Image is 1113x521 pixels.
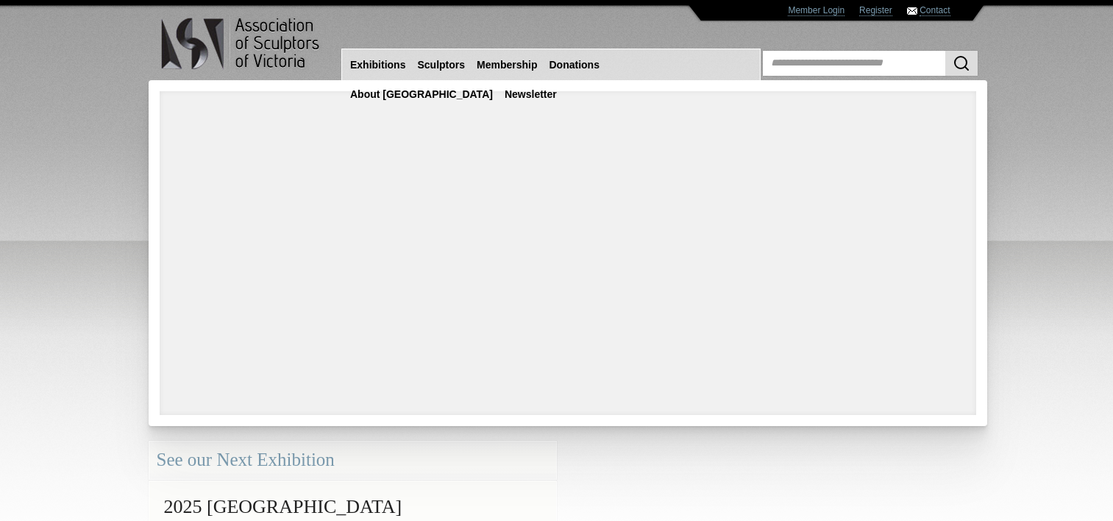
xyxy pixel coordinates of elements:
a: Member Login [788,5,844,16]
a: Membership [471,52,543,79]
a: Newsletter [499,81,563,108]
div: See our Next Exhibition [149,441,557,480]
a: Donations [544,52,605,79]
a: About [GEOGRAPHIC_DATA] [344,81,499,108]
a: Exhibitions [344,52,411,79]
a: Contact [920,5,950,16]
img: Search [953,54,970,72]
a: Register [859,5,892,16]
a: Sculptors [411,52,471,79]
img: Contact ASV [907,7,917,15]
img: logo.png [160,15,322,73]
